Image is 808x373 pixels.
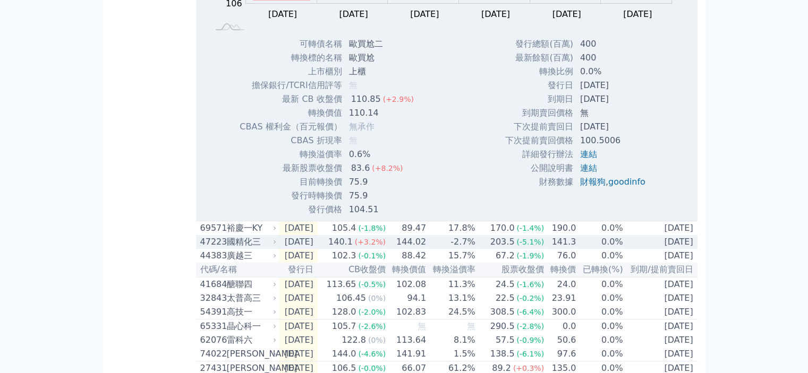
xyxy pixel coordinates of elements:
[227,306,275,318] div: 高技一
[239,65,342,79] td: 上市櫃別
[574,65,654,79] td: 0.0%
[358,322,386,331] span: (-2.6%)
[227,222,275,235] div: 裕慶一KY
[372,164,403,172] span: (+8.2%)
[279,235,318,249] td: [DATE]
[200,334,224,346] div: 62076
[239,106,342,120] td: 轉換價值
[330,249,359,262] div: 102.3
[427,333,476,347] td: 8.1%
[488,306,517,318] div: 308.5
[576,319,623,334] td: 0.0%
[386,305,427,319] td: 102.83
[200,222,224,235] div: 69571
[505,37,574,51] td: 發行總額(百萬)
[494,292,517,305] div: 22.5
[624,263,698,277] th: 到期/提前賣回日
[574,120,654,134] td: [DATE]
[200,306,224,318] div: 54391
[239,92,342,106] td: 最新 CB 收盤價
[200,348,224,360] div: 74022
[505,92,574,106] td: 到期日
[574,79,654,92] td: [DATE]
[427,277,476,291] td: 11.3%
[339,334,368,346] div: 122.8
[574,106,654,120] td: 無
[349,162,372,175] div: 83.6
[386,263,427,277] th: 轉換價值
[755,322,808,373] iframe: Chat Widget
[576,235,623,249] td: 0.0%
[624,305,698,319] td: [DATE]
[580,149,597,159] a: 連結
[624,347,698,361] td: [DATE]
[368,336,386,344] span: (0%)
[330,306,359,318] div: 128.0
[330,320,359,333] div: 105.7
[513,364,544,372] span: (+0.3%)
[227,278,275,291] div: 醣聯四
[505,134,574,148] td: 下次提前賣回價格
[239,51,342,65] td: 轉換標的名稱
[279,333,318,347] td: [DATE]
[427,305,476,319] td: 24.5%
[755,322,808,373] div: 聊天小工具
[239,134,342,148] td: CBAS 折現率
[386,249,427,263] td: 88.42
[343,189,422,203] td: 75.9
[349,122,375,132] span: 無承作
[545,221,576,236] td: 190.0
[279,305,318,319] td: [DATE]
[494,334,517,346] div: 57.5
[239,203,342,216] td: 發行價格
[505,148,574,161] td: 詳細發行辦法
[324,278,358,291] div: 113.65
[227,292,275,305] div: 太普高三
[481,9,510,19] tspan: [DATE]
[505,175,574,189] td: 財務數據
[576,221,623,236] td: 0.0%
[386,291,427,305] td: 94.1
[427,221,476,236] td: 17.8%
[624,221,698,236] td: [DATE]
[239,175,342,189] td: 目前轉換價
[343,51,422,65] td: 歐買尬
[624,291,698,305] td: [DATE]
[624,277,698,291] td: [DATE]
[358,224,386,232] span: (-1.8%)
[576,305,623,319] td: 0.0%
[358,350,386,358] span: (-4.6%)
[494,278,517,291] div: 24.5
[505,106,574,120] td: 到期賣回價格
[239,120,342,134] td: CBAS 權利金（百元報價）
[358,308,386,316] span: (-2.0%)
[239,37,342,51] td: 可轉債名稱
[580,177,606,187] a: 財報狗
[200,320,224,333] div: 65331
[330,222,359,235] div: 105.4
[227,348,275,360] div: [PERSON_NAME]
[279,347,318,361] td: [DATE]
[516,238,544,246] span: (-5.1%)
[488,236,517,248] div: 203.5
[318,263,386,277] th: CB收盤價
[574,92,654,106] td: [DATE]
[516,308,544,316] span: (-6.4%)
[196,263,279,277] th: 代碼/名稱
[386,235,427,249] td: 144.02
[516,336,544,344] span: (-0.9%)
[239,161,342,175] td: 最新股票收盤價
[545,333,576,347] td: 50.6
[576,333,623,347] td: 0.0%
[279,319,318,334] td: [DATE]
[339,9,368,19] tspan: [DATE]
[427,249,476,263] td: 15.7%
[545,291,576,305] td: 23.91
[200,236,224,248] div: 47223
[227,236,275,248] div: 國精化三
[505,161,574,175] td: 公開說明書
[427,235,476,249] td: -2.7%
[624,235,698,249] td: [DATE]
[368,294,386,302] span: (0%)
[330,348,359,360] div: 144.0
